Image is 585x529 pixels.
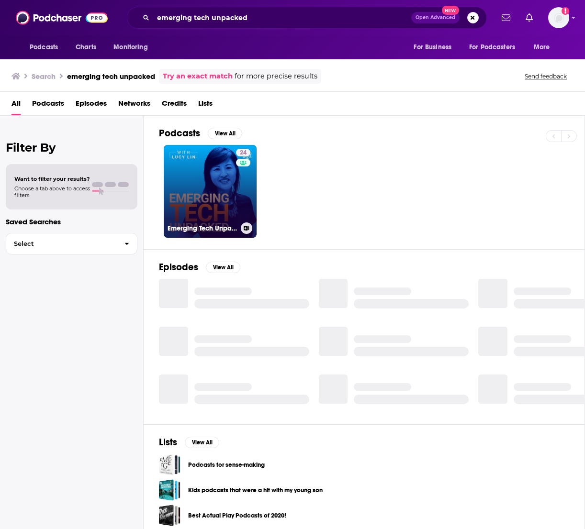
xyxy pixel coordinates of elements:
button: open menu [107,38,160,56]
a: Podcasts [32,96,64,115]
a: All [11,96,21,115]
span: For Podcasters [469,41,515,54]
button: View All [206,262,240,273]
button: Select [6,233,137,254]
button: View All [208,128,242,139]
span: Monitoring [113,41,147,54]
span: Choose a tab above to access filters. [14,185,90,198]
a: Best Actual Play Podcasts of 2020! [188,510,286,521]
a: Credits [162,96,187,115]
span: Select [6,241,117,247]
span: Logged in as jhutchinson [548,7,569,28]
a: Try an exact match [163,71,233,82]
a: EpisodesView All [159,261,240,273]
h2: Filter By [6,141,137,154]
span: Podcasts [30,41,58,54]
button: Open AdvancedNew [411,12,460,23]
p: Saved Searches [6,217,137,226]
a: 24Emerging Tech Unpacked [164,145,257,238]
a: Show notifications dropdown [498,10,514,26]
button: View All [185,437,219,448]
h3: emerging tech unpacked [67,72,155,81]
h3: Search [32,72,56,81]
img: User Profile [548,7,569,28]
a: Charts [69,38,102,56]
a: Podcasts for sense-making [188,460,265,470]
h3: Emerging Tech Unpacked [168,224,237,232]
h2: Podcasts [159,127,200,139]
svg: Add a profile image [562,7,569,15]
a: 24 [236,149,250,156]
button: open menu [527,38,562,56]
h2: Lists [159,436,177,448]
a: ListsView All [159,436,219,448]
a: Kids podcasts that were a hit with my young son [188,485,323,496]
span: More [534,41,550,54]
span: New [442,6,459,15]
span: Charts [76,41,96,54]
button: Send feedback [522,72,570,80]
a: Kids podcasts that were a hit with my young son [159,479,180,501]
span: Open Advanced [416,15,455,20]
a: PodcastsView All [159,127,242,139]
button: open menu [23,38,70,56]
span: 24 [240,148,247,158]
a: Episodes [76,96,107,115]
button: Show profile menu [548,7,569,28]
input: Search podcasts, credits, & more... [153,10,411,25]
span: for more precise results [235,71,317,82]
button: open menu [463,38,529,56]
a: Best Actual Play Podcasts of 2020! [159,505,180,526]
span: Want to filter your results? [14,176,90,182]
a: Networks [118,96,150,115]
a: Podcasts for sense-making [159,454,180,475]
div: Search podcasts, credits, & more... [127,7,487,29]
span: For Business [414,41,451,54]
a: Show notifications dropdown [522,10,537,26]
img: Podchaser - Follow, Share and Rate Podcasts [16,9,108,27]
button: open menu [407,38,463,56]
a: Lists [198,96,213,115]
h2: Episodes [159,261,198,273]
